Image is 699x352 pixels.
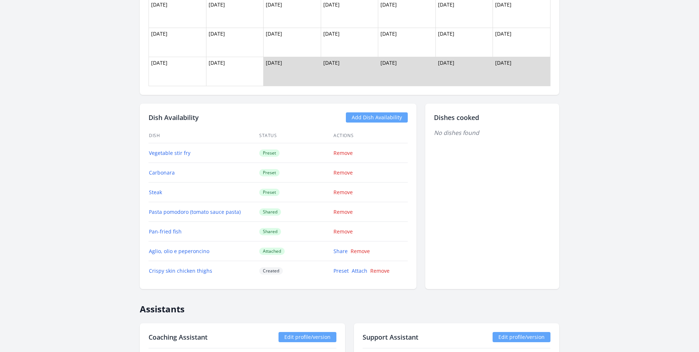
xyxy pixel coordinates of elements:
td: [DATE] [435,28,493,57]
td: [DATE] [493,28,550,57]
a: Pasta pomodoro (tomato sauce pasta) [149,208,241,215]
td: [DATE] [493,57,550,86]
a: Pan-fried fish [149,228,182,235]
span: Shared [259,228,281,235]
th: Dish [149,128,259,143]
td: [DATE] [206,28,264,57]
td: [DATE] [264,28,321,57]
span: Preset [259,149,280,157]
a: Remove [333,208,353,215]
a: Remove [333,169,353,176]
a: Aglio, olio e peperoncino [149,248,209,255]
span: Attached [259,248,285,255]
a: Share [333,248,348,255]
span: Preset [259,169,280,176]
td: [DATE] [206,57,264,86]
td: [DATE] [264,57,321,86]
h2: Coaching Assistant [149,332,208,342]
h2: Dish Availability [149,112,199,123]
th: Actions [333,128,408,143]
h2: Support Assistant [363,332,418,342]
a: Remove [351,248,370,255]
a: Remove [333,228,353,235]
h2: Dishes cooked [434,112,550,123]
td: [DATE] [321,28,378,57]
a: Steak [149,189,162,196]
a: Edit profile/version [493,332,550,342]
th: Status [259,128,333,143]
a: Add Dish Availability [346,112,408,123]
span: Shared [259,208,281,216]
a: Carbonara [149,169,175,176]
td: [DATE] [149,57,206,86]
p: No dishes found [434,128,550,137]
td: [DATE] [378,57,436,86]
td: [DATE] [321,57,378,86]
span: Created [259,267,283,275]
a: Preset [333,267,349,274]
td: [DATE] [435,57,493,86]
td: [DATE] [149,28,206,57]
a: Attach [352,267,367,274]
a: Remove [333,149,353,156]
span: Preset [259,189,280,196]
td: [DATE] [378,28,436,57]
a: Remove [333,189,353,196]
a: Crispy skin chicken thighs [149,267,212,274]
a: Vegetable stir fry [149,149,190,156]
h2: Assistants [140,298,559,315]
a: Remove [370,267,390,274]
a: Edit profile/version [279,332,336,342]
